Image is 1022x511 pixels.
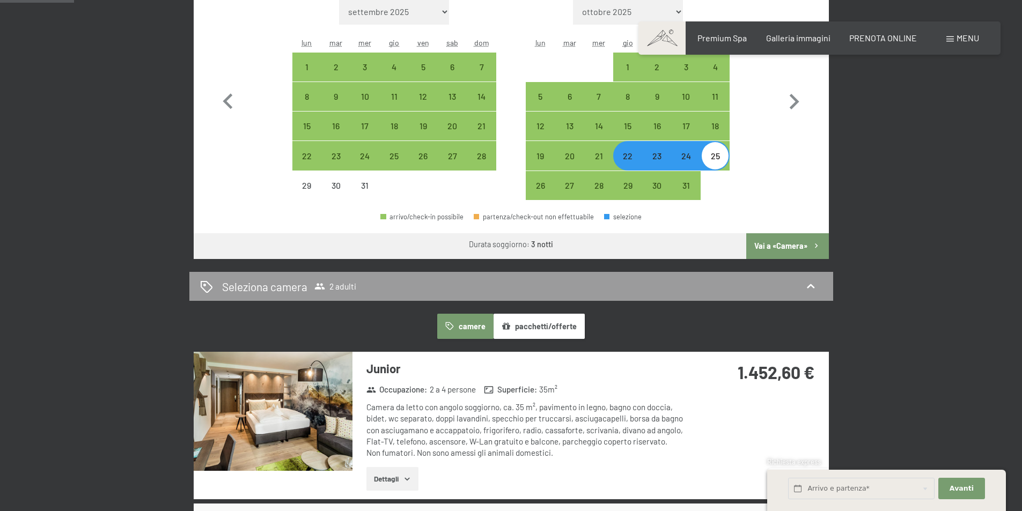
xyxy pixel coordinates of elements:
[643,152,670,179] div: 23
[329,38,342,47] abbr: martedì
[437,314,493,338] button: camere
[702,63,729,90] div: 4
[672,171,701,200] div: Sat Jan 31 2026
[438,112,467,140] div: Sat Dec 20 2025
[314,281,356,292] span: 2 adulti
[849,33,917,43] span: PRENOTA ONLINE
[938,478,984,500] button: Avanti
[697,33,747,43] span: Premium Spa
[410,63,437,90] div: 5
[614,63,641,90] div: 1
[584,82,613,111] div: arrivo/check-in possibile
[468,122,495,149] div: 21
[526,171,555,200] div: Mon Jan 26 2026
[366,402,686,458] div: Camera da letto con angolo soggiorno, ca. 35 m², pavimento in legno, bagno con doccia, bidet, wc ...
[194,352,352,471] img: mss_renderimg.php
[642,141,671,170] div: arrivo/check-in possibile
[292,82,321,111] div: arrivo/check-in possibile
[613,141,642,170] div: arrivo/check-in possibile
[467,53,496,82] div: arrivo/check-in possibile
[701,141,730,170] div: Sun Jan 25 2026
[604,213,642,220] div: selezione
[672,53,701,82] div: Sat Jan 03 2026
[438,141,467,170] div: arrivo/check-in possibile
[531,240,553,249] b: 3 notti
[672,82,701,111] div: Sat Jan 10 2026
[584,171,613,200] div: Wed Jan 28 2026
[614,122,641,149] div: 15
[468,152,495,179] div: 28
[409,53,438,82] div: arrivo/check-in possibile
[409,53,438,82] div: Fri Dec 05 2025
[292,141,321,170] div: arrivo/check-in possibile
[613,112,642,140] div: arrivo/check-in possibile
[381,63,408,90] div: 4
[474,213,594,220] div: partenza/check-out non effettuabile
[526,82,555,111] div: arrivo/check-in possibile
[321,53,350,82] div: arrivo/check-in possibile
[380,112,409,140] div: Thu Dec 18 2025
[350,82,379,111] div: Wed Dec 10 2025
[351,92,378,119] div: 10
[643,63,670,90] div: 2
[380,53,409,82] div: arrivo/check-in possibile
[526,112,555,140] div: Mon Jan 12 2026
[468,92,495,119] div: 14
[350,171,379,200] div: arrivo/check-in non effettuabile
[766,33,830,43] a: Galleria immagini
[321,171,350,200] div: Tue Dec 30 2025
[701,112,730,140] div: arrivo/check-in possibile
[446,38,458,47] abbr: sabato
[381,152,408,179] div: 25
[438,141,467,170] div: Sat Dec 27 2025
[351,122,378,149] div: 17
[292,171,321,200] div: Mon Dec 29 2025
[539,384,557,395] span: 35 m²
[380,112,409,140] div: arrivo/check-in possibile
[702,122,729,149] div: 18
[584,112,613,140] div: Wed Jan 14 2026
[555,171,584,200] div: Tue Jan 27 2026
[380,82,409,111] div: Thu Dec 11 2025
[613,53,642,82] div: arrivo/check-in possibile
[701,82,730,111] div: Sun Jan 11 2026
[494,314,585,338] button: pacchetti/offerte
[438,82,467,111] div: arrivo/check-in possibile
[366,467,418,491] button: Dettagli
[613,82,642,111] div: Thu Jan 08 2026
[642,53,671,82] div: arrivo/check-in possibile
[292,112,321,140] div: Mon Dec 15 2025
[555,112,584,140] div: arrivo/check-in possibile
[701,141,730,170] div: arrivo/check-in possibile
[642,171,671,200] div: Fri Jan 30 2026
[350,112,379,140] div: arrivo/check-in possibile
[556,152,583,179] div: 20
[701,53,730,82] div: Sun Jan 04 2026
[438,53,467,82] div: arrivo/check-in possibile
[950,484,974,493] span: Avanti
[468,63,495,90] div: 7
[321,112,350,140] div: arrivo/check-in possibile
[409,141,438,170] div: arrivo/check-in possibile
[643,181,670,208] div: 30
[556,122,583,149] div: 13
[673,92,700,119] div: 10
[380,82,409,111] div: arrivo/check-in possibile
[467,82,496,111] div: arrivo/check-in possibile
[642,112,671,140] div: Fri Jan 16 2026
[738,362,814,382] strong: 1.452,60 €
[467,141,496,170] div: arrivo/check-in possibile
[381,92,408,119] div: 11
[535,38,546,47] abbr: lunedì
[672,171,701,200] div: arrivo/check-in possibile
[438,82,467,111] div: Sat Dec 13 2025
[350,171,379,200] div: Wed Dec 31 2025
[642,171,671,200] div: arrivo/check-in possibile
[527,92,554,119] div: 5
[526,112,555,140] div: arrivo/check-in possibile
[321,112,350,140] div: Tue Dec 16 2025
[467,112,496,140] div: arrivo/check-in possibile
[467,82,496,111] div: Sun Dec 14 2025
[321,171,350,200] div: arrivo/check-in non effettuabile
